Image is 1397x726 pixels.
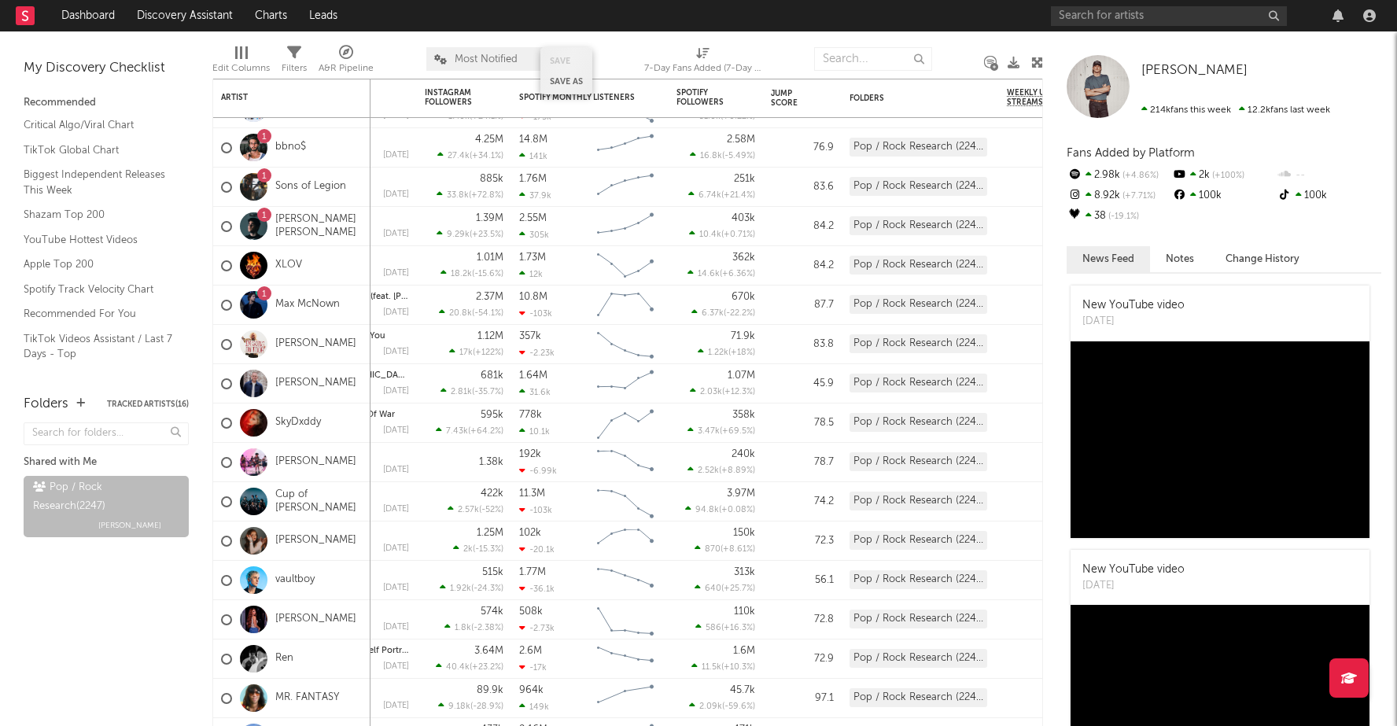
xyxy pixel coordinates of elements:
div: [DATE] [383,505,409,514]
span: +6.36 % [722,270,753,278]
div: Artist [221,93,339,102]
div: ( ) [695,622,755,632]
div: ( ) [437,150,503,160]
div: 102k [519,528,541,538]
div: ( ) [453,544,503,554]
div: 2.55M [519,213,547,223]
span: +122 % [475,348,501,357]
div: -103k [519,505,552,515]
div: 1.73M [519,252,546,263]
span: -22.2 % [726,309,753,318]
a: vaultboy [275,573,315,587]
div: 595k [481,410,503,420]
a: Ren [275,652,293,665]
span: [PERSON_NAME] [1141,64,1248,77]
div: 14.8M [519,135,547,145]
div: Pop / Rock Research (2247) [850,570,987,589]
div: 422k [481,488,503,499]
span: 2k [463,545,473,554]
div: 403k [732,213,755,223]
div: 110k [734,606,755,617]
div: 84.2 [771,256,834,275]
svg: Chart title [590,561,661,600]
span: 16.8k [700,152,722,160]
div: 72.9 [771,650,834,669]
div: ( ) [687,268,755,278]
span: -59.6 % [724,702,753,711]
div: [DATE] [383,584,409,592]
div: ( ) [440,268,503,278]
div: ( ) [444,622,503,632]
div: Pop / Rock Research (2247) [850,177,987,196]
span: +100 % [1210,171,1244,180]
div: ( ) [698,347,755,357]
div: ( ) [687,426,755,436]
span: +0.08 % [721,506,753,514]
div: 192k [519,449,541,459]
div: [DATE] [1082,578,1185,594]
div: 100k [1277,186,1381,206]
div: 1.38k [479,457,503,467]
a: XLOV [275,259,302,272]
span: -5.49 % [724,152,753,160]
div: [DATE] [1082,314,1185,330]
span: 94.8k [695,506,719,514]
div: A&R Pipeline [319,39,374,85]
div: [DATE] [383,308,409,317]
div: New YouTube video [1082,562,1185,578]
span: -19.1 % [1106,212,1139,221]
div: -103k [519,308,552,319]
div: Folders [24,395,68,414]
div: 74.2 [771,492,834,511]
a: Max McNown [275,298,340,311]
div: 1.77M [519,567,546,577]
div: ( ) [685,504,755,514]
div: Pop / Rock Research (2247) [850,531,987,550]
span: +4.86 % [1120,171,1159,180]
div: 357k [519,331,541,341]
div: 681k [481,370,503,381]
span: +8.89 % [721,466,753,475]
div: 45.7k [730,685,755,695]
span: -35.7 % [474,388,501,396]
div: [DATE] [383,623,409,632]
div: 97.1 [771,689,834,708]
div: 240k [732,449,755,459]
div: 2.37M [476,292,503,302]
div: [DATE] [383,662,409,671]
div: ( ) [440,386,503,396]
svg: Chart title [590,128,661,168]
div: 7-Day Fans Added (7-Day Fans Added) [644,59,762,78]
div: ( ) [437,229,503,239]
span: 7.43k [446,427,468,436]
div: ( ) [690,150,755,160]
span: +10.3 % [724,663,753,672]
svg: Chart title [590,600,661,639]
span: 2.52k [698,466,719,475]
div: 1.25M [477,528,503,538]
span: Most Notified [455,54,518,64]
a: MR. FANTASY [275,691,339,705]
a: [PERSON_NAME] [275,613,356,626]
div: 508k [519,606,543,617]
span: +21.4 % [724,191,753,200]
svg: Chart title [590,482,661,521]
span: 2.57k [458,506,479,514]
span: 1.92k [450,584,471,593]
a: bbno$ [275,141,306,154]
svg: Chart title [590,325,661,364]
div: 1.01M [477,252,503,263]
span: +34.1 % [472,152,501,160]
button: Save as [550,77,583,86]
div: Shared with Me [24,453,189,472]
div: 78.7 [771,453,834,472]
a: [PERSON_NAME] [1141,63,1248,79]
div: [DATE] [383,230,409,238]
span: 2.81k [451,388,472,396]
div: 3.97M [727,488,755,499]
a: Biggest Independent Releases This Week [24,166,173,198]
div: -20.1k [519,544,555,555]
div: 84.2 [771,217,834,236]
div: ( ) [695,544,755,554]
div: [DATE] [383,466,409,474]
